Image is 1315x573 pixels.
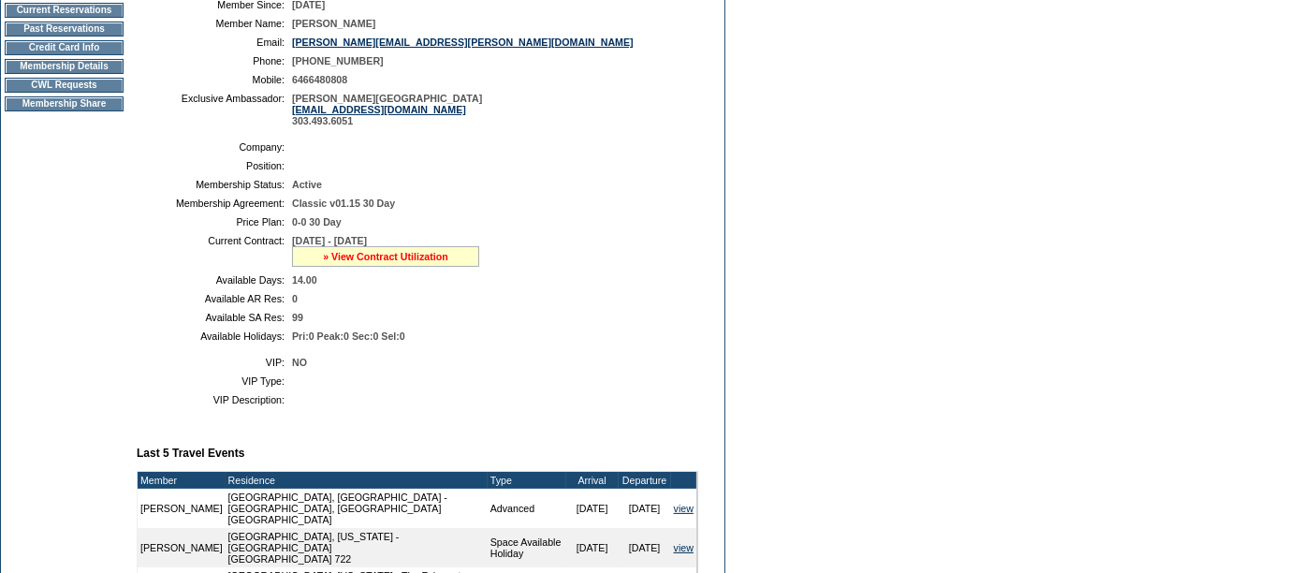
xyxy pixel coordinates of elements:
[144,93,285,126] td: Exclusive Ambassador:
[292,312,303,323] span: 99
[144,357,285,368] td: VIP:
[5,96,124,111] td: Membership Share
[144,55,285,66] td: Phone:
[674,503,694,514] a: view
[488,472,566,489] td: Type
[292,216,342,228] span: 0-0 30 Day
[144,198,285,209] td: Membership Agreement:
[144,375,285,387] td: VIP Type:
[292,104,466,115] a: [EMAIL_ADDRESS][DOMAIN_NAME]
[488,528,566,567] td: Space Available Holiday
[566,528,619,567] td: [DATE]
[226,489,488,528] td: [GEOGRAPHIC_DATA], [GEOGRAPHIC_DATA] - [GEOGRAPHIC_DATA], [GEOGRAPHIC_DATA] [GEOGRAPHIC_DATA]
[226,528,488,567] td: [GEOGRAPHIC_DATA], [US_STATE] - [GEOGRAPHIC_DATA] [GEOGRAPHIC_DATA] 722
[144,18,285,29] td: Member Name:
[619,472,671,489] td: Departure
[144,141,285,153] td: Company:
[292,274,317,286] span: 14.00
[292,179,322,190] span: Active
[138,528,226,567] td: [PERSON_NAME]
[144,293,285,304] td: Available AR Res:
[5,78,124,93] td: CWL Requests
[226,472,488,489] td: Residence
[292,293,298,304] span: 0
[144,37,285,48] td: Email:
[144,312,285,323] td: Available SA Res:
[292,198,395,209] span: Classic v01.15 30 Day
[144,216,285,228] td: Price Plan:
[674,542,694,553] a: view
[292,357,307,368] span: NO
[144,160,285,171] td: Position:
[137,447,244,460] b: Last 5 Travel Events
[292,74,347,85] span: 6466480808
[144,74,285,85] td: Mobile:
[292,18,375,29] span: [PERSON_NAME]
[292,93,482,126] span: [PERSON_NAME][GEOGRAPHIC_DATA] 303.493.6051
[5,22,124,37] td: Past Reservations
[144,274,285,286] td: Available Days:
[292,37,634,48] a: [PERSON_NAME][EMAIL_ADDRESS][PERSON_NAME][DOMAIN_NAME]
[292,235,367,246] span: [DATE] - [DATE]
[138,472,226,489] td: Member
[292,331,405,342] span: Pri:0 Peak:0 Sec:0 Sel:0
[323,251,448,262] a: » View Contract Utilization
[138,489,226,528] td: [PERSON_NAME]
[144,394,285,405] td: VIP Description:
[488,489,566,528] td: Advanced
[144,235,285,267] td: Current Contract:
[566,472,619,489] td: Arrival
[566,489,619,528] td: [DATE]
[619,489,671,528] td: [DATE]
[144,331,285,342] td: Available Holidays:
[144,179,285,190] td: Membership Status:
[5,59,124,74] td: Membership Details
[619,528,671,567] td: [DATE]
[5,3,124,18] td: Current Reservations
[292,55,384,66] span: [PHONE_NUMBER]
[5,40,124,55] td: Credit Card Info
